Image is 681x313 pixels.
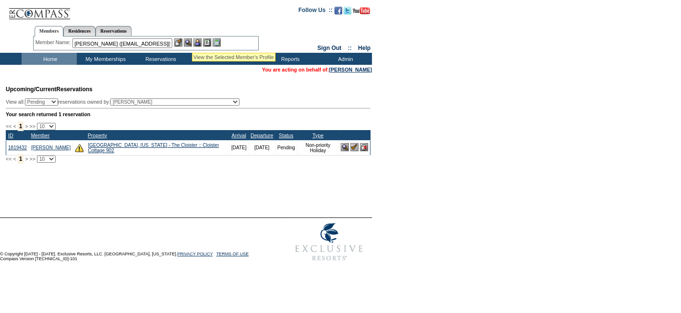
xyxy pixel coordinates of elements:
[29,123,35,129] span: >>
[312,132,323,138] a: Type
[29,156,35,162] span: >>
[6,123,12,129] span: <<
[75,144,84,152] img: There are insufficient days and/or tokens to cover this reservation
[31,132,49,138] a: Member
[344,10,351,15] a: Follow us on Twitter
[6,156,12,162] span: <<
[213,38,221,47] img: b_calculator.gif
[6,98,244,106] div: View all: reservations owned by:
[6,111,370,117] div: Your search returned 1 reservation
[193,54,274,60] div: View the Selected Member's Profile
[353,7,370,14] img: Subscribe to our YouTube Channel
[350,143,358,151] img: Confirm Reservation
[22,53,77,65] td: Home
[360,143,368,151] img: Cancel Reservation
[262,67,372,72] font: You are acting on behalf of:
[8,145,27,150] a: 1819432
[229,140,248,155] td: [DATE]
[297,140,339,155] td: Non-priority Holiday
[286,218,372,266] img: Exclusive Resorts
[13,156,16,162] span: <
[184,38,192,47] img: View
[88,132,107,138] a: Property
[358,45,370,51] a: Help
[344,7,351,14] img: Follow us on Twitter
[25,156,28,162] span: >
[329,67,372,72] a: [PERSON_NAME]
[77,53,132,65] td: My Memberships
[335,10,342,15] a: Become our fan on Facebook
[341,143,349,151] img: View Reservation
[353,10,370,15] a: Subscribe to our YouTube Channel
[187,53,262,65] td: Vacation Collection
[96,26,131,36] a: Reservations
[249,140,275,155] td: [DATE]
[6,86,56,93] span: Upcoming/Current
[6,86,93,93] span: Reservations
[335,7,342,14] img: Become our fan on Facebook
[31,145,71,150] a: [PERSON_NAME]
[13,123,16,129] span: <
[174,38,182,47] img: b_edit.gif
[193,38,202,47] img: Impersonate
[203,38,211,47] img: Reservations
[8,132,13,138] a: ID
[177,252,213,256] a: PRIVACY POLICY
[279,132,293,138] a: Status
[251,132,273,138] a: Departure
[348,45,352,51] span: ::
[317,45,341,51] a: Sign Out
[18,121,24,131] span: 1
[299,6,333,17] td: Follow Us ::
[63,26,96,36] a: Residences
[232,132,246,138] a: Arrival
[275,140,297,155] td: Pending
[25,123,28,129] span: >
[132,53,187,65] td: Reservations
[36,38,72,47] div: Member Name:
[35,26,64,36] a: Members
[262,53,317,65] td: Reports
[317,53,372,65] td: Admin
[18,154,24,164] span: 1
[88,143,219,153] a: [GEOGRAPHIC_DATA], [US_STATE] - The Cloister :: Cloister Cottage 902
[216,252,249,256] a: TERMS OF USE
